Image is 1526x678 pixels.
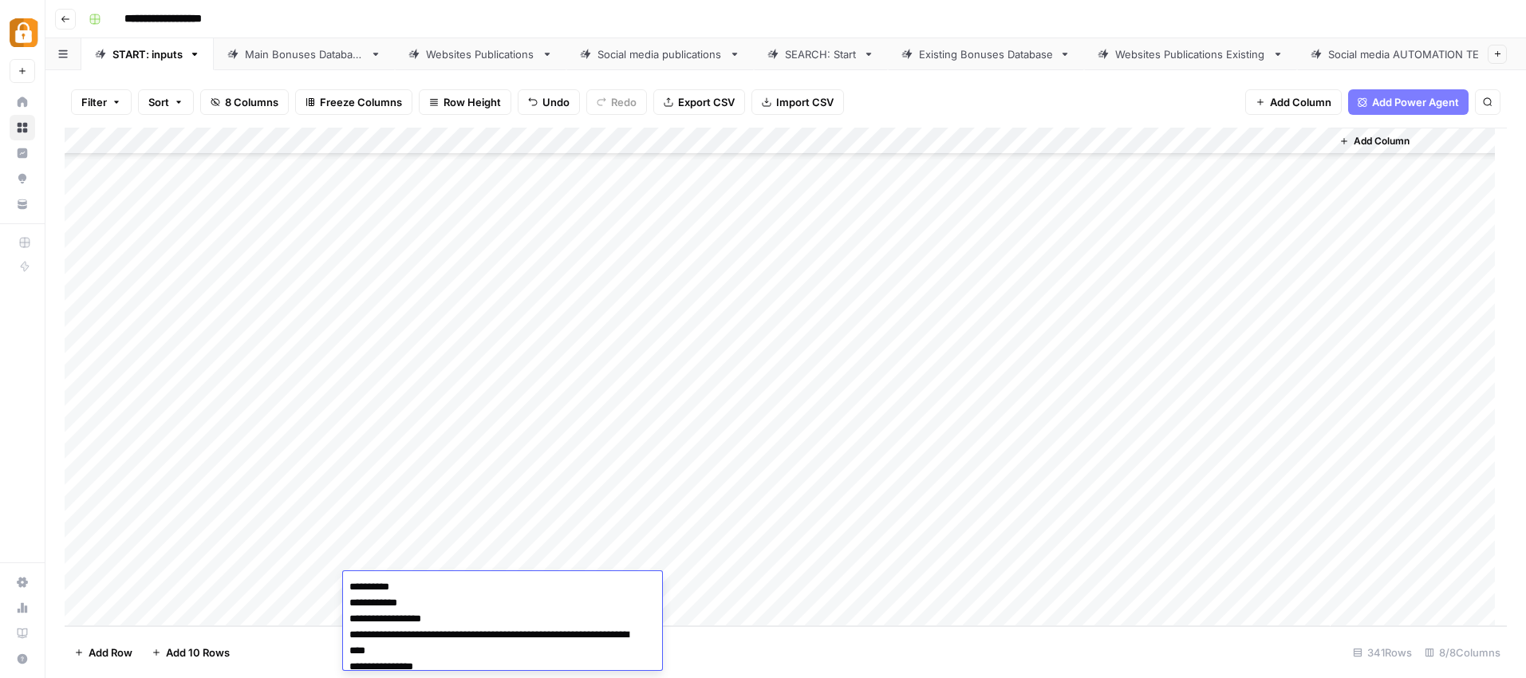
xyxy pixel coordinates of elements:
button: Add 10 Rows [142,640,239,665]
button: 8 Columns [200,89,289,115]
button: Sort [138,89,194,115]
button: Export CSV [653,89,745,115]
span: 8 Columns [225,94,278,110]
a: Websites Publications [395,38,566,70]
img: Adzz Logo [10,18,38,47]
a: Home [10,89,35,115]
button: Add Column [1333,131,1416,152]
a: Usage [10,595,35,621]
span: Add Column [1354,134,1410,148]
a: Learning Hub [10,621,35,646]
span: Row Height [444,94,501,110]
button: Filter [71,89,132,115]
button: Redo [586,89,647,115]
a: Existing Bonuses Database [888,38,1084,70]
span: Undo [542,94,570,110]
button: Import CSV [751,89,844,115]
button: Workspace: Adzz [10,13,35,53]
a: SEARCH: Start [754,38,888,70]
div: SEARCH: Start [785,46,857,62]
a: Settings [10,570,35,595]
button: Freeze Columns [295,89,412,115]
div: Websites Publications Existing [1115,46,1266,62]
span: Add Power Agent [1372,94,1459,110]
button: Add Column [1245,89,1342,115]
a: Browse [10,115,35,140]
div: Websites Publications [426,46,535,62]
button: Help + Support [10,646,35,672]
span: Export CSV [678,94,735,110]
a: Insights [10,140,35,166]
span: Freeze Columns [320,94,402,110]
span: Sort [148,94,169,110]
div: 8/8 Columns [1418,640,1507,665]
span: Filter [81,94,107,110]
a: Social media AUTOMATION TEST [1297,38,1526,70]
span: Add 10 Rows [166,644,230,660]
button: Undo [518,89,580,115]
div: Main Bonuses Database [245,46,364,62]
span: Redo [611,94,637,110]
button: Add Power Agent [1348,89,1469,115]
a: Social media publications [566,38,754,70]
span: Import CSV [776,94,834,110]
a: Websites Publications Existing [1084,38,1297,70]
a: Opportunities [10,166,35,191]
a: START: inputs [81,38,214,70]
div: Social media publications [597,46,723,62]
a: Your Data [10,191,35,217]
span: Add Column [1270,94,1331,110]
a: Main Bonuses Database [214,38,395,70]
button: Row Height [419,89,511,115]
div: Social media AUTOMATION TEST [1328,46,1495,62]
div: START: inputs [112,46,183,62]
button: Add Row [65,640,142,665]
div: 341 Rows [1347,640,1418,665]
span: Add Row [89,644,132,660]
div: Existing Bonuses Database [919,46,1053,62]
